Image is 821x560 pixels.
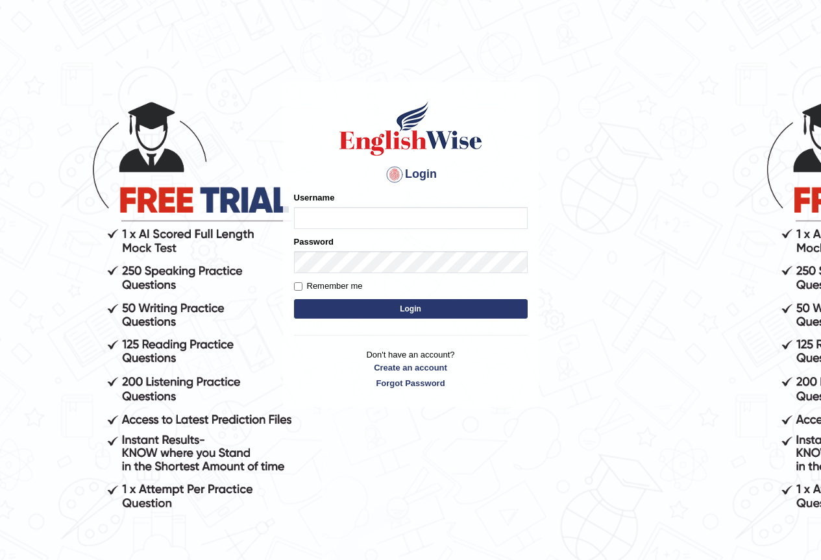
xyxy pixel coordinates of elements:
[294,282,302,291] input: Remember me
[294,236,334,248] label: Password
[294,361,528,374] a: Create an account
[294,191,335,204] label: Username
[337,99,485,158] img: Logo of English Wise sign in for intelligent practice with AI
[294,299,528,319] button: Login
[294,377,528,389] a: Forgot Password
[294,348,528,389] p: Don't have an account?
[294,280,363,293] label: Remember me
[294,164,528,185] h4: Login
